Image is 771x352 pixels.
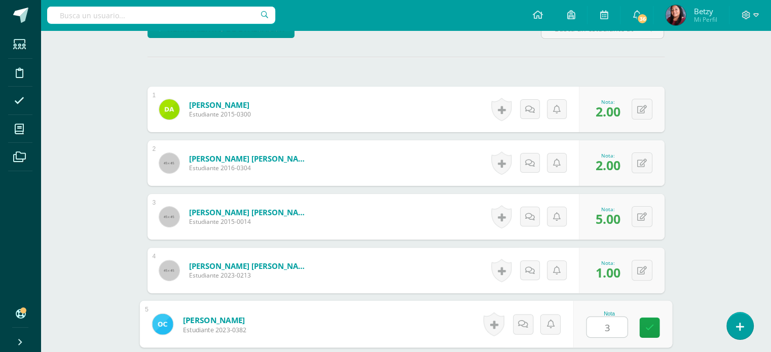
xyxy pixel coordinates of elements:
[159,99,179,120] img: d0ef273cea8dcfc1946cf88bf900d79f.png
[637,13,648,24] span: 36
[596,103,620,120] span: 2.00
[596,259,620,266] div: Nota:
[189,271,311,280] span: Estudiante 2023-0213
[182,325,246,334] span: Estudiante 2023-0382
[189,110,251,119] span: Estudiante 2015-0300
[596,98,620,105] div: Nota:
[596,152,620,159] div: Nota:
[189,164,311,172] span: Estudiante 2016-0304
[596,210,620,227] span: 5.00
[152,314,173,334] img: 7ec7a79942ebc8f5a20042ffca093fc1.png
[586,310,632,316] div: Nota
[159,260,179,281] img: 45x45
[159,153,179,173] img: 45x45
[666,5,686,25] img: e3ef1c2e9fb4cf0091d72784ffee823d.png
[693,15,717,24] span: Mi Perfil
[189,153,311,164] a: [PERSON_NAME] [PERSON_NAME]
[596,206,620,213] div: Nota:
[189,100,251,110] a: [PERSON_NAME]
[586,317,627,337] input: 0-5.0
[47,7,275,24] input: Busca un usuario...
[182,315,246,325] a: [PERSON_NAME]
[159,207,179,227] img: 45x45
[189,261,311,271] a: [PERSON_NAME] [PERSON_NAME]
[189,207,311,217] a: [PERSON_NAME] [PERSON_NAME]
[596,264,620,281] span: 1.00
[596,157,620,174] span: 2.00
[189,217,311,226] span: Estudiante 2015-0014
[693,6,717,16] span: Betzy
